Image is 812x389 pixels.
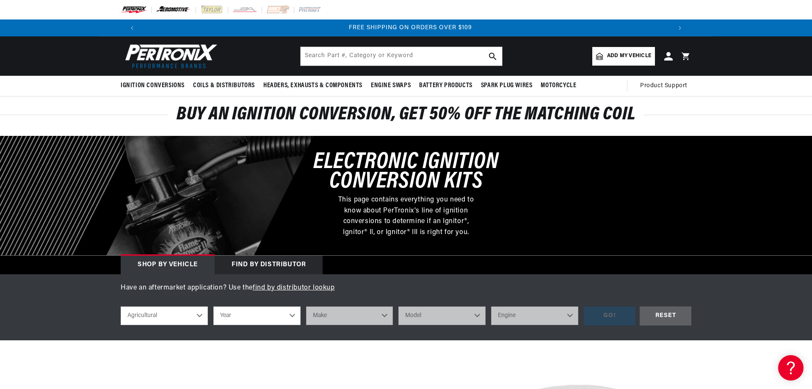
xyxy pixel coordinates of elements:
a: Add my vehicle [592,47,655,66]
h3: Electronic Ignition Conversion Kits [279,153,533,193]
summary: Engine Swaps [367,76,415,96]
button: search button [483,47,502,66]
summary: Motorcycle [536,76,580,96]
div: Find by Distributor [215,256,323,274]
span: Engine Swaps [371,81,411,90]
summary: Ignition Conversions [121,76,189,96]
a: find by distributor lookup [253,284,335,291]
select: Engine [491,306,578,325]
select: Ride Type [121,306,208,325]
span: Battery Products [419,81,472,90]
span: Headers, Exhausts & Components [263,81,362,90]
div: 3 of 3 [145,23,676,33]
span: Coils & Distributors [193,81,255,90]
span: Add my vehicle [607,52,651,60]
select: Make [306,306,393,325]
span: Spark Plug Wires [481,81,533,90]
span: Ignition Conversions [121,81,185,90]
div: Shop by vehicle [121,256,215,274]
span: Product Support [640,81,687,91]
button: Translation missing: en.sections.announcements.previous_announcement [124,19,141,36]
summary: Spark Plug Wires [477,76,537,96]
p: Have an aftermarket application? Use the [121,283,691,294]
p: This page contains everything you need to know about PerTronix's line of ignition conversions to ... [331,195,481,238]
button: Translation missing: en.sections.announcements.next_announcement [671,19,688,36]
select: Year [213,306,301,325]
summary: Product Support [640,76,691,96]
input: Search Part #, Category or Keyword [301,47,502,66]
div: Announcement [145,23,676,33]
summary: Coils & Distributors [189,76,259,96]
span: Motorcycle [541,81,576,90]
span: FREE SHIPPING ON ORDERS OVER $109 [349,25,472,31]
div: RESET [640,306,691,326]
summary: Battery Products [415,76,477,96]
summary: Headers, Exhausts & Components [259,76,367,96]
slideshow-component: Translation missing: en.sections.announcements.announcement_bar [99,19,713,36]
select: Model [398,306,486,325]
img: Pertronix [121,41,218,71]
